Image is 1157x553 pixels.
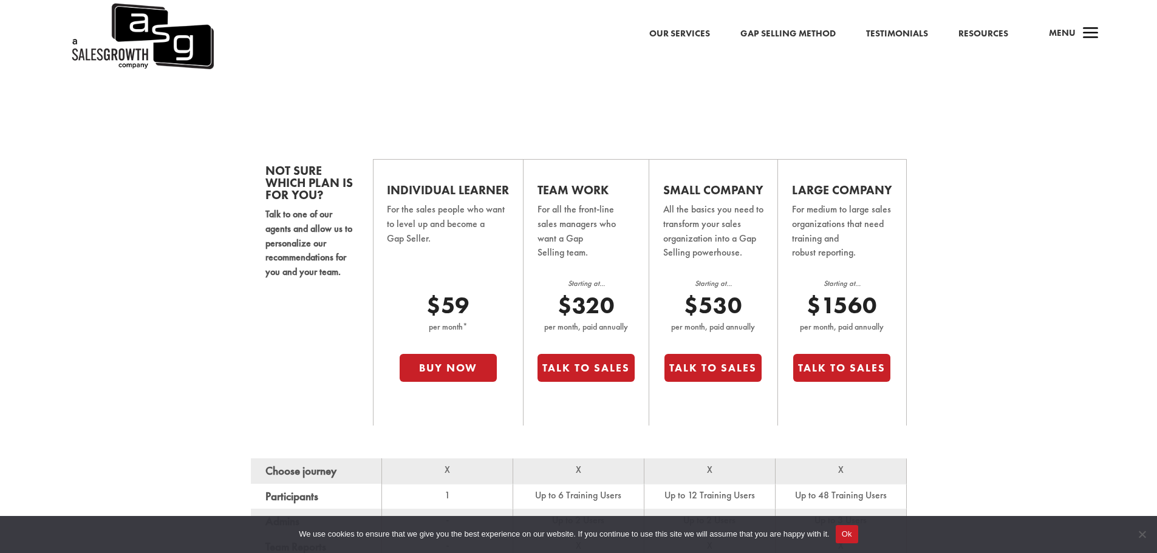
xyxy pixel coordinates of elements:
p: For all the front-line sales managers who want a Gap Selling team. [538,202,635,277]
td: Up to 2 Users [513,509,644,534]
button: Talk to Sales [664,354,762,382]
span: No [1136,528,1148,540]
p: per month* [400,320,497,334]
p: Starting at... [793,277,890,291]
span: We use cookies to ensure that we give you the best experience on our website. If you continue to ... [299,528,829,540]
button: Buy Now [400,354,497,382]
th: Participants [251,484,382,509]
p: $320 [538,291,635,320]
h2: Small Company [663,184,763,202]
span: a [1079,22,1103,46]
span: X [707,463,712,476]
h2: Not sure which plan is for you? [265,165,358,207]
button: Ok [836,525,858,543]
span: Menu [1049,27,1076,39]
p: Talk to one of our agents and allow us to personalize our recommendations for you and your team. [265,207,358,279]
span: X [445,463,450,476]
th: Admins [251,509,382,534]
p: $1560 [793,291,890,320]
p: $59 [400,291,497,320]
td: Up to 12 Training Users [644,484,776,509]
p: per month, paid annually [664,320,762,334]
a: Resources [958,26,1008,42]
th: Choose journey [251,458,382,484]
p: For medium to large sales organizations that need training and robust reporting. [792,202,892,277]
td: Up to 3 Users [776,509,907,534]
p: Starting at... [664,277,762,291]
h2: Large Company [792,184,892,202]
button: Talk to Sales [793,354,890,382]
a: Our Services [649,26,710,42]
h2: Individual Learner [387,184,509,202]
p: For the sales people who want to level up and become a Gap Seller. [387,202,509,262]
td: - [382,509,513,534]
td: Up to 2 Users [644,509,776,534]
td: Up to 48 Training Users [776,484,907,509]
p: per month, paid annually [538,320,635,334]
button: Talk to Sales [538,354,635,382]
a: Gap Selling Method [740,26,836,42]
p: $530 [664,291,762,320]
td: Up to 6 Training Users [513,484,644,509]
span: X [838,463,844,476]
p: Starting at... [538,277,635,291]
span: X [576,463,581,476]
td: 1 [382,484,513,509]
p: per month, paid annually [793,320,890,334]
p: All the basics you need to transform your sales organization into a Gap Selling powerhouse. [663,202,763,277]
h2: Team Work [538,184,635,202]
a: Testimonials [866,26,928,42]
